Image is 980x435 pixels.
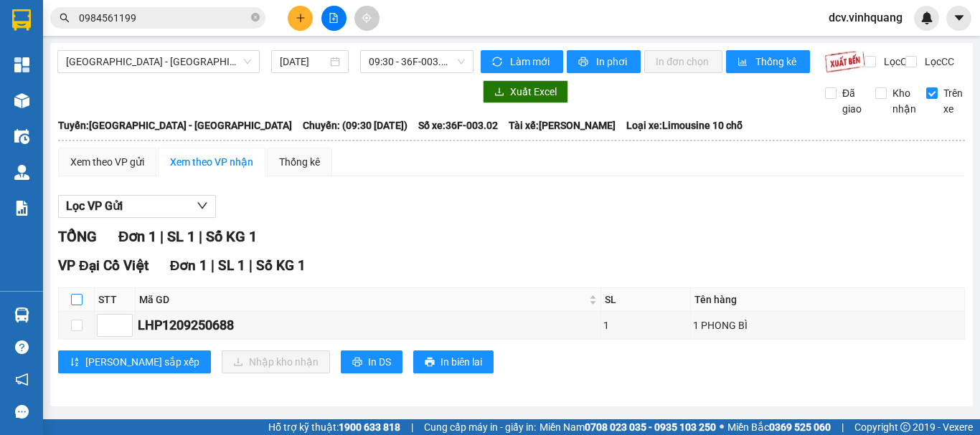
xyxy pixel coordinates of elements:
span: file-add [329,13,339,23]
img: logo-vxr [12,9,31,31]
span: aim [362,13,372,23]
div: Xem theo VP nhận [170,154,253,170]
span: question-circle [15,340,29,354]
span: download [494,87,504,98]
button: plus [288,6,313,31]
button: file-add [321,6,347,31]
span: Lọc CR [878,54,915,70]
th: SL [601,288,690,312]
span: down [197,200,208,211]
span: sort-ascending [70,357,80,368]
span: sync [492,57,504,68]
button: caret-down [946,6,971,31]
div: LHP1209250688 [138,315,598,335]
span: Số xe: 36F-003.02 [418,118,498,133]
button: downloadXuất Excel [483,80,568,103]
img: 9k= [824,50,865,73]
span: Số KG 1 [256,257,306,274]
span: SL 1 [218,257,245,274]
strong: 0708 023 035 - 0935 103 250 [585,421,716,433]
span: dcv.vinhquang [817,9,914,27]
span: bar-chart [738,57,750,68]
span: In DS [368,354,391,370]
span: Kho nhận [887,85,922,117]
span: Miền Bắc [727,419,831,435]
span: In phơi [596,54,629,70]
span: message [15,405,29,419]
span: [PERSON_NAME] sắp xếp [85,354,199,370]
span: Đơn 1 [118,228,156,245]
img: warehouse-icon [14,129,29,144]
strong: 1900 633 818 [339,421,400,433]
span: | [411,419,413,435]
span: printer [425,357,435,368]
th: Tên hàng [691,288,965,312]
span: Số KG 1 [206,228,257,245]
span: close-circle [251,11,260,25]
span: Cung cấp máy in - giấy in: [424,419,536,435]
span: | [249,257,253,274]
span: Hỗ trợ kỹ thuật: [268,419,400,435]
button: aim [354,6,380,31]
span: Tài xế: [PERSON_NAME] [509,118,616,133]
img: warehouse-icon [14,165,29,180]
span: | [842,419,844,435]
span: notification [15,373,29,386]
span: plus [296,13,306,23]
span: In biên lai [440,354,482,370]
strong: Hotline : 0889 23 23 23 [149,60,242,71]
span: search [60,13,70,23]
span: printer [578,57,590,68]
strong: : [DOMAIN_NAME] [132,74,259,87]
span: Đã giao [837,85,867,117]
strong: 0369 525 060 [769,421,831,433]
span: Làm mới [510,54,552,70]
img: dashboard-icon [14,57,29,72]
span: Loại xe: Limousine 10 chỗ [626,118,743,133]
strong: CÔNG TY TNHH VĨNH QUANG [98,24,293,39]
button: printerIn biên lai [413,350,494,373]
span: Lọc VP Gửi [66,197,123,215]
span: TỔNG [58,228,97,245]
button: sort-ascending[PERSON_NAME] sắp xếp [58,350,211,373]
th: STT [95,288,136,312]
button: Lọc VP Gửi [58,195,216,218]
button: printerIn phơi [567,50,641,73]
span: Đơn 1 [170,257,208,274]
button: downloadNhập kho nhận [222,350,330,373]
span: Miền Nam [540,419,716,435]
span: Chuyến: (09:30 [DATE]) [303,118,407,133]
span: printer [352,357,362,368]
span: Thống kê [755,54,798,70]
div: 1 PHONG BÌ [693,317,962,333]
span: ⚪️ [720,424,724,430]
div: Thống kê [279,154,320,170]
b: Tuyến: [GEOGRAPHIC_DATA] - [GEOGRAPHIC_DATA] [58,120,292,131]
img: logo [12,22,80,90]
span: Thanh Hóa - Hà Nội [66,51,251,72]
strong: PHIẾU GỬI HÀNG [137,42,253,57]
span: SL 1 [167,228,195,245]
div: 1 [603,317,687,333]
span: copyright [900,422,910,432]
img: warehouse-icon [14,93,29,108]
span: Website [132,76,166,87]
span: close-circle [251,13,260,21]
button: syncLàm mới [481,50,563,73]
span: Lọc CC [919,54,956,70]
span: | [160,228,164,245]
img: icon-new-feature [920,11,933,24]
span: Mã GD [139,292,586,307]
span: | [199,228,202,245]
div: Xem theo VP gửi [70,154,144,170]
span: Xuất Excel [510,84,557,100]
td: LHP1209250688 [136,312,601,340]
img: warehouse-icon [14,307,29,322]
input: 12/09/2025 [280,54,327,70]
button: bar-chartThống kê [726,50,810,73]
span: Trên xe [938,85,969,117]
span: VP Đại Cồ Việt [58,257,149,274]
input: Tìm tên, số ĐT hoặc mã đơn [79,10,248,26]
span: 09:30 - 36F-003.02 [369,51,465,72]
span: caret-down [953,11,966,24]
